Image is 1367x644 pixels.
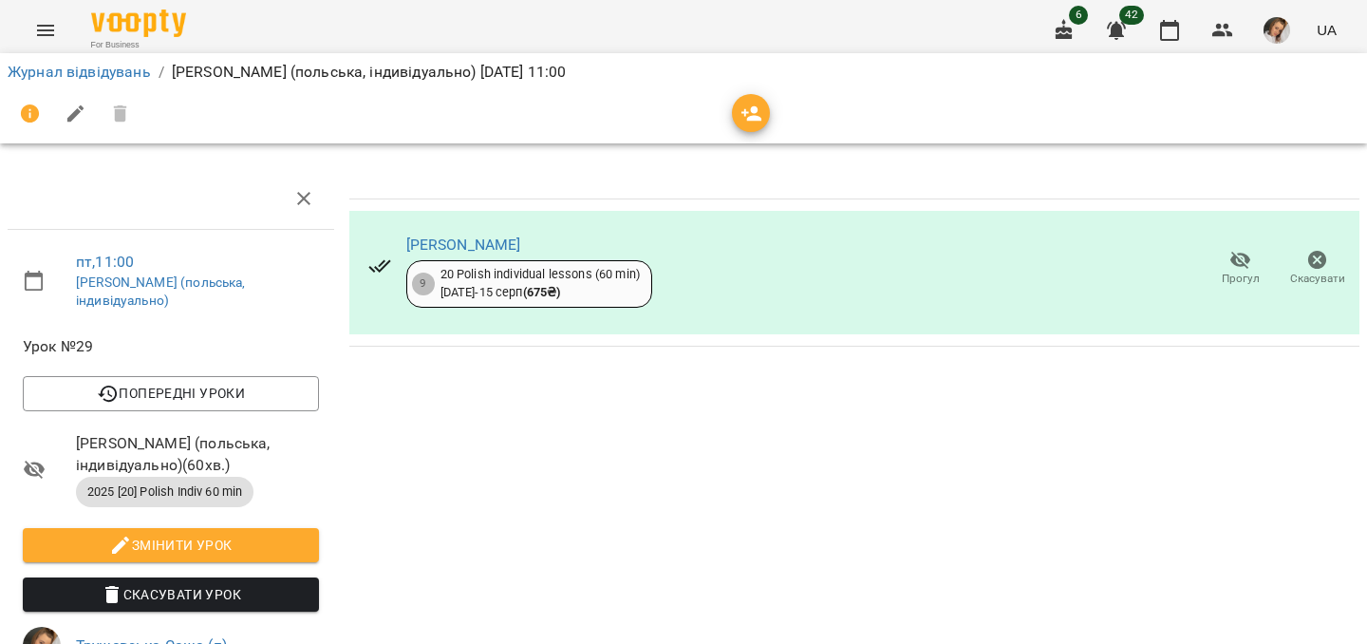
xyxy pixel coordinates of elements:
li: / [159,61,164,84]
button: Menu [23,8,68,53]
span: [PERSON_NAME] (польська, індивідуально) ( 60 хв. ) [76,432,319,477]
span: Урок №29 [23,335,319,358]
span: Скасувати [1290,271,1345,287]
a: [PERSON_NAME] (польська, індивідуально) [76,275,246,309]
button: Скасувати [1279,242,1356,295]
div: 20 Polish individual lessons (60 min) [DATE] - 15 серп [440,266,640,301]
img: ca64c4ce98033927e4211a22b84d869f.JPG [1264,17,1290,44]
span: 6 [1069,6,1088,25]
img: Voopty Logo [91,9,186,37]
span: Скасувати Урок [38,583,304,606]
p: [PERSON_NAME] (польська, індивідуально) [DATE] 11:00 [172,61,567,84]
div: 9 [412,273,435,295]
span: 42 [1119,6,1144,25]
b: ( 675 ₴ ) [523,285,561,299]
button: Прогул [1202,242,1279,295]
span: Прогул [1222,271,1260,287]
a: пт , 11:00 [76,253,134,271]
a: [PERSON_NAME] [406,236,521,254]
a: Журнал відвідувань [8,63,151,81]
span: For Business [91,39,186,51]
span: UA [1317,20,1337,40]
button: Змінити урок [23,528,319,562]
span: Попередні уроки [38,382,304,405]
button: UA [1309,12,1344,47]
nav: breadcrumb [8,61,1359,84]
button: Скасувати Урок [23,578,319,612]
span: Змінити урок [38,534,304,557]
button: Попередні уроки [23,376,319,410]
span: 2025 [20] Polish Indiv 60 min [76,483,253,501]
